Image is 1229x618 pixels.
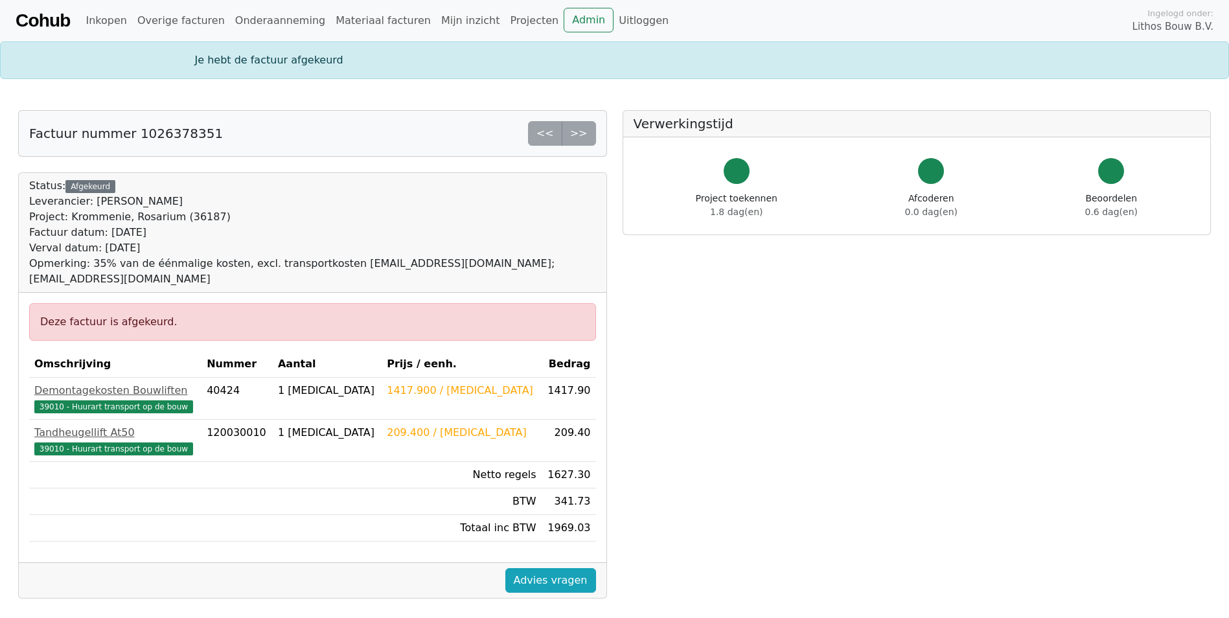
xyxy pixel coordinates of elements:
span: Lithos Bouw B.V. [1132,19,1213,34]
a: Admin [564,8,614,32]
div: Verval datum: [DATE] [29,240,596,256]
div: 209.400 / [MEDICAL_DATA] [387,425,536,441]
div: 1 [MEDICAL_DATA] [278,383,376,398]
div: Je hebt de factuur afgekeurd [187,52,1042,68]
a: Inkopen [80,8,132,34]
a: Onderaanneming [230,8,330,34]
td: BTW [382,488,541,515]
a: Materiaal facturen [330,8,436,34]
td: 1417.90 [542,378,596,420]
th: Prijs / eenh. [382,351,541,378]
td: Netto regels [382,462,541,488]
span: 0.6 dag(en) [1085,207,1138,217]
span: 1.8 dag(en) [710,207,763,217]
h5: Factuur nummer 1026378351 [29,126,223,141]
div: Status: [29,178,596,287]
div: Demontagekosten Bouwliften [34,383,196,398]
a: Mijn inzicht [436,8,505,34]
a: Demontagekosten Bouwliften39010 - Huurart transport op de bouw [34,383,196,414]
div: Beoordelen [1085,192,1138,219]
div: Project toekennen [696,192,777,219]
div: Tandheugellift At50 [34,425,196,441]
td: 1969.03 [542,515,596,542]
span: 0.0 dag(en) [905,207,958,217]
td: 120030010 [201,420,273,462]
th: Nummer [201,351,273,378]
th: Bedrag [542,351,596,378]
td: 209.40 [542,420,596,462]
td: 341.73 [542,488,596,515]
div: Leverancier: [PERSON_NAME] [29,194,596,209]
a: Cohub [16,5,70,36]
div: 1417.900 / [MEDICAL_DATA] [387,383,536,398]
a: Uitloggen [614,8,674,34]
td: Totaal inc BTW [382,515,541,542]
div: Factuur datum: [DATE] [29,225,596,240]
div: 1 [MEDICAL_DATA] [278,425,376,441]
td: 40424 [201,378,273,420]
div: Afgekeurd [65,180,115,193]
div: Deze factuur is afgekeurd. [29,303,596,341]
span: 39010 - Huurart transport op de bouw [34,442,193,455]
th: Aantal [273,351,382,378]
div: Afcoderen [905,192,958,219]
a: Overige facturen [132,8,230,34]
a: Tandheugellift At5039010 - Huurart transport op de bouw [34,425,196,456]
span: 39010 - Huurart transport op de bouw [34,400,193,413]
span: Ingelogd onder: [1147,7,1213,19]
h5: Verwerkingstijd [634,116,1200,132]
td: 1627.30 [542,462,596,488]
a: Projecten [505,8,564,34]
div: Project: Krommenie, Rosarium (36187) [29,209,596,225]
a: Advies vragen [505,568,596,593]
th: Omschrijving [29,351,201,378]
div: Opmerking: 35% van de éénmalige kosten, excl. transportkosten [EMAIL_ADDRESS][DOMAIN_NAME]; [EMAI... [29,256,596,287]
